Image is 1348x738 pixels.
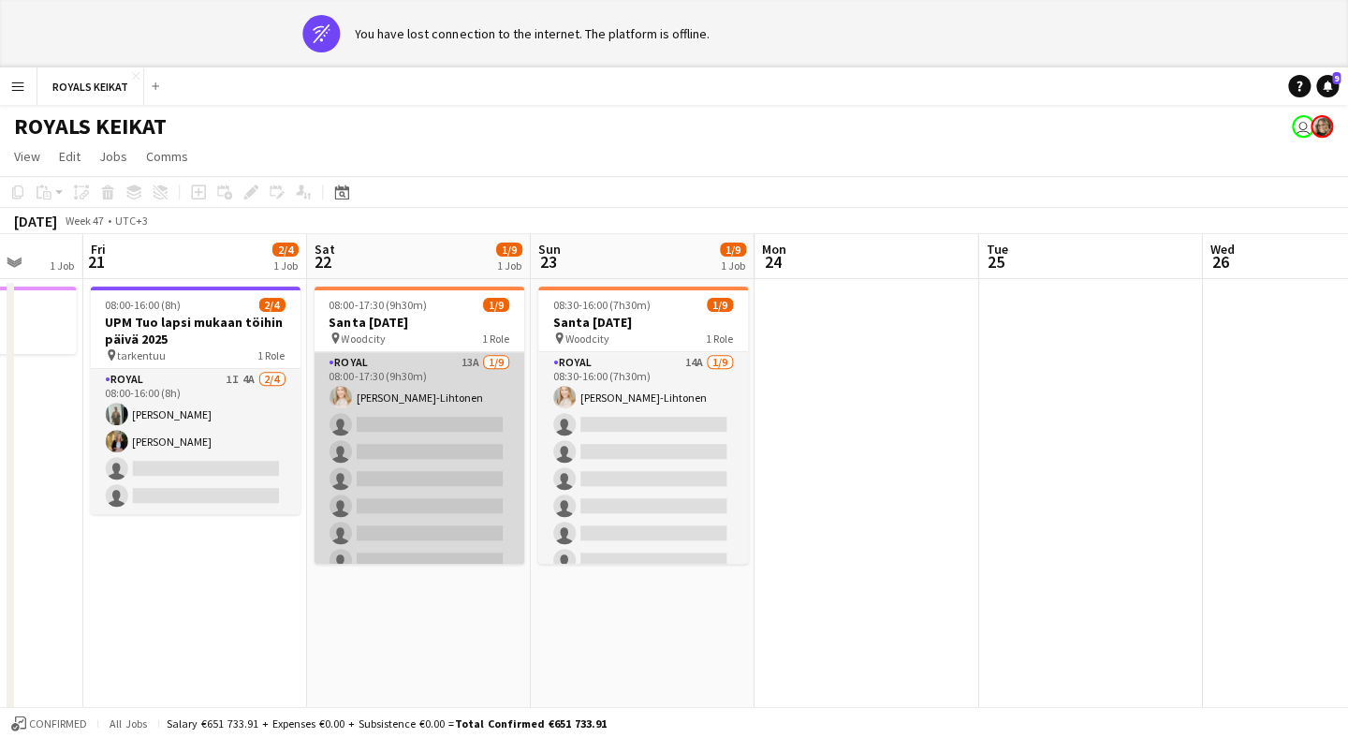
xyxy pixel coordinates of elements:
span: 1 Role [259,348,286,362]
span: Edit [60,148,81,165]
app-card-role: Royal1I4A2/408:00-16:00 (8h)[PERSON_NAME][PERSON_NAME] [92,369,301,514]
div: 1 Job [722,258,746,273]
app-card-role: Royal14A1/908:30-16:00 (7h30m)[PERSON_NAME]-Lihtonen [539,352,749,633]
span: 1/9 [497,243,523,257]
div: 1 Job [51,258,75,273]
div: 1 Job [274,258,299,273]
span: 1 Role [707,332,734,346]
button: Confirmed [9,713,91,733]
span: 08:30-16:00 (7h30m) [554,298,652,312]
span: Woodcity [343,332,387,346]
span: 08:00-16:00 (8h) [107,298,183,312]
span: Sun [539,241,562,258]
div: You have lost connection to the internet. The platform is offline. [356,25,710,42]
span: Total Confirmed €651 733.91 [455,716,607,730]
div: 1 Job [498,258,522,273]
span: 25 [984,251,1008,273]
span: Woodcity [566,332,610,346]
span: 23 [536,251,562,273]
span: Sat [315,241,336,258]
span: 1/9 [708,298,734,312]
h1: ROYALS KEIKAT [15,112,168,140]
div: Salary €651 733.91 + Expenses €0.00 + Subsistence €0.00 = [168,716,607,730]
span: Jobs [100,148,128,165]
button: ROYALS KEIKAT [38,68,145,105]
span: 1/9 [721,243,747,257]
span: 2/4 [273,243,300,257]
span: 2/4 [260,298,286,312]
span: Wed [1210,241,1235,258]
span: 26 [1208,251,1235,273]
span: 21 [89,251,107,273]
app-user-avatar: Johanna Hytönen [1292,115,1314,138]
h3: Santa [DATE] [539,314,749,331]
span: Tue [987,241,1008,258]
app-card-role: Royal13A1/908:00-17:30 (9h30m)[PERSON_NAME]-Lihtonen [315,352,525,633]
a: Jobs [93,144,136,169]
span: Confirmed [30,716,88,730]
div: UTC+3 [116,214,149,228]
a: View [7,144,49,169]
app-job-card: 08:00-17:30 (9h30m)1/9Santa [DATE] Woodcity1 RoleRoyal13A1/908:00-17:30 (9h30m)[PERSON_NAME]-Liht... [315,287,525,564]
span: View [15,148,41,165]
app-job-card: 08:30-16:00 (7h30m)1/9Santa [DATE] Woodcity1 RoleRoyal14A1/908:30-16:00 (7h30m)[PERSON_NAME]-Liht... [539,287,749,564]
span: 1/9 [484,298,510,312]
a: Comms [139,144,197,169]
a: 9 [1316,75,1339,97]
span: 9 [1332,72,1341,84]
div: [DATE] [15,212,58,230]
h3: Santa [DATE] [315,314,525,331]
span: Fri [92,241,107,258]
span: Week 47 [62,214,109,228]
span: Comms [147,148,189,165]
span: 22 [313,251,336,273]
app-user-avatar: Pauliina Aalto [1311,115,1333,138]
span: All jobs [107,716,152,730]
span: 1 Role [483,332,510,346]
span: tarkentuu [119,348,168,362]
span: 08:00-17:30 (9h30m) [330,298,428,312]
a: Edit [52,144,89,169]
h3: UPM Tuo lapsi mukaan töihin päivä 2025 [92,314,301,347]
app-job-card: 08:00-16:00 (8h)2/4UPM Tuo lapsi mukaan töihin päivä 2025 tarkentuu1 RoleRoyal1I4A2/408:00-16:00 ... [92,287,301,514]
span: Mon [763,241,787,258]
span: 24 [760,251,787,273]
